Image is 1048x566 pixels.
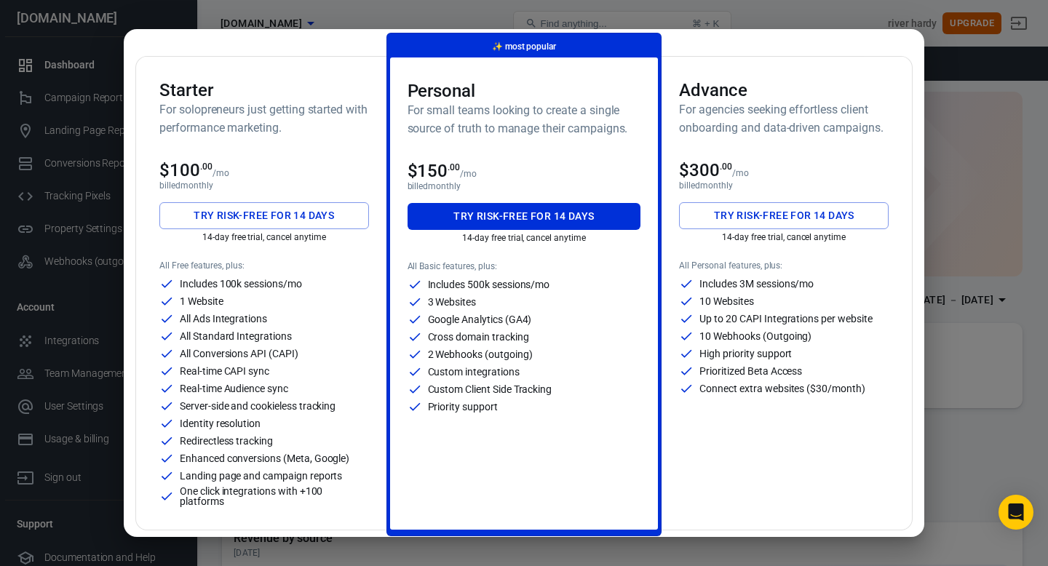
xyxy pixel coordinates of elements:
p: Real-time Audience sync [180,383,288,394]
p: Enhanced conversions (Meta, Google) [180,453,349,463]
p: Google Analytics (GA4) [428,314,532,324]
p: All Standard Integrations [180,331,292,341]
p: most popular [492,39,556,55]
button: Try risk-free for 14 days [159,202,369,229]
sup: .00 [720,162,732,172]
p: Prioritized Beta Access [699,366,802,376]
p: Custom integrations [428,367,520,377]
h3: Personal [408,81,641,101]
p: Includes 500k sessions/mo [428,279,550,290]
p: Priority support [428,402,498,412]
p: Identity resolution [180,418,261,429]
p: billed monthly [159,180,369,191]
p: Server-side and cookieless tracking [180,401,336,411]
p: All Conversions API (CAPI) [180,348,298,359]
p: 3 Websites [428,297,477,307]
p: All Free features, plus: [159,260,369,271]
p: 10 Webhooks (Outgoing) [699,331,811,341]
p: Connect extra websites ($30/month) [699,383,865,394]
p: 14-day free trial, cancel anytime [679,232,889,242]
p: Custom Client Side Tracking [428,384,552,394]
p: 14-day free trial, cancel anytime [159,232,369,242]
p: /mo [732,168,749,178]
p: High priority support [699,348,792,359]
span: $150 [408,161,461,181]
button: Try risk-free for 14 days [679,202,889,229]
p: All Ads Integrations [180,314,267,324]
p: Includes 3M sessions/mo [699,279,814,289]
div: Open Intercom Messenger [999,495,1033,530]
button: Try risk-free for 14 days [408,203,641,230]
p: 1 Website [180,296,223,306]
p: All Basic features, plus: [408,261,641,271]
p: Up to 20 CAPI Integrations per website [699,314,872,324]
p: Redirectless tracking [180,436,273,446]
p: 2 Webhooks (outgoing) [428,349,533,359]
p: Includes 100k sessions/mo [180,279,302,289]
h6: For small teams looking to create a single source of truth to manage their campaigns. [408,101,641,137]
p: All Personal features, plus: [679,260,889,271]
span: magic [492,41,503,52]
h3: Advance [679,80,889,100]
h6: For solopreneurs just getting started with performance marketing. [159,100,369,137]
span: $100 [159,160,213,180]
p: Landing page and campaign reports [180,471,342,481]
p: 14-day free trial, cancel anytime [408,233,641,243]
p: /mo [213,168,229,178]
p: One click integrations with +100 platforms [180,486,369,506]
h6: For agencies seeking effortless client onboarding and data-driven campaigns. [679,100,889,137]
p: /mo [460,169,477,179]
p: billed monthly [408,181,641,191]
p: 10 Websites [699,296,753,306]
p: Cross domain tracking [428,332,529,342]
p: Real-time CAPI sync [180,366,269,376]
sup: .00 [200,162,213,172]
span: $300 [679,160,732,180]
h3: Starter [159,80,369,100]
p: billed monthly [679,180,889,191]
sup: .00 [448,162,460,172]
